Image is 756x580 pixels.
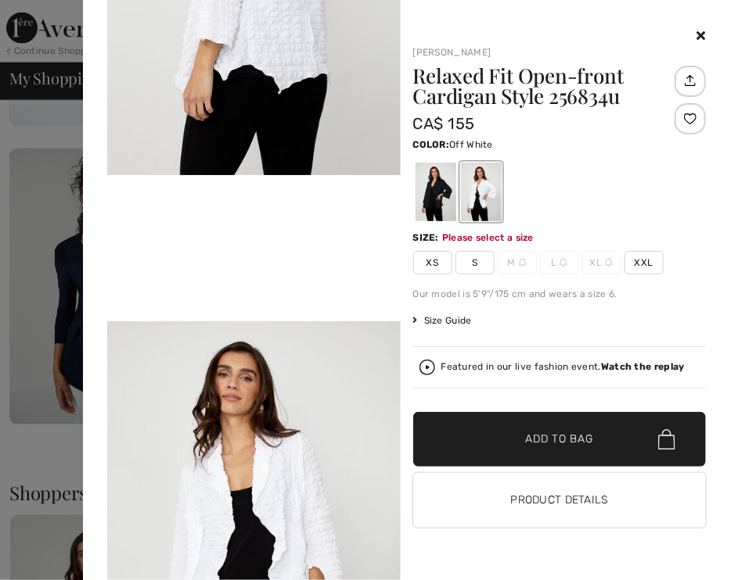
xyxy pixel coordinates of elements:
[413,114,475,133] span: CA$ 155
[413,412,707,467] button: Add to Bag
[413,66,682,106] h1: Relaxed Fit Open-front Cardigan Style 256834u
[540,251,579,274] span: L
[519,259,527,267] img: ring-m.svg
[449,139,493,150] span: Off White
[419,360,435,375] img: Watch the replay
[413,231,443,245] div: Size:
[413,47,491,58] a: [PERSON_NAME]
[413,473,707,528] button: Product Details
[582,251,621,274] span: XL
[442,231,534,245] div: Please select a size
[625,251,664,274] span: XXL
[415,163,455,221] div: Black
[413,313,472,328] span: Size Guide
[413,287,707,301] div: Our model is 5'9"/175 cm and wears a size 6.
[455,251,495,274] span: S
[460,163,501,221] div: Off White
[601,361,685,372] strong: Watch the replay
[413,139,450,150] span: Color:
[605,259,613,267] img: ring-m.svg
[560,259,567,267] img: ring-m.svg
[413,251,452,274] span: XS
[498,251,537,274] span: M
[441,362,685,372] div: Featured in our live fashion event.
[658,429,675,449] img: Bag.svg
[526,431,593,448] span: Add to Bag
[677,67,703,94] img: Share
[107,175,401,321] video: Your browser does not support the video tag.
[35,11,67,25] span: Help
